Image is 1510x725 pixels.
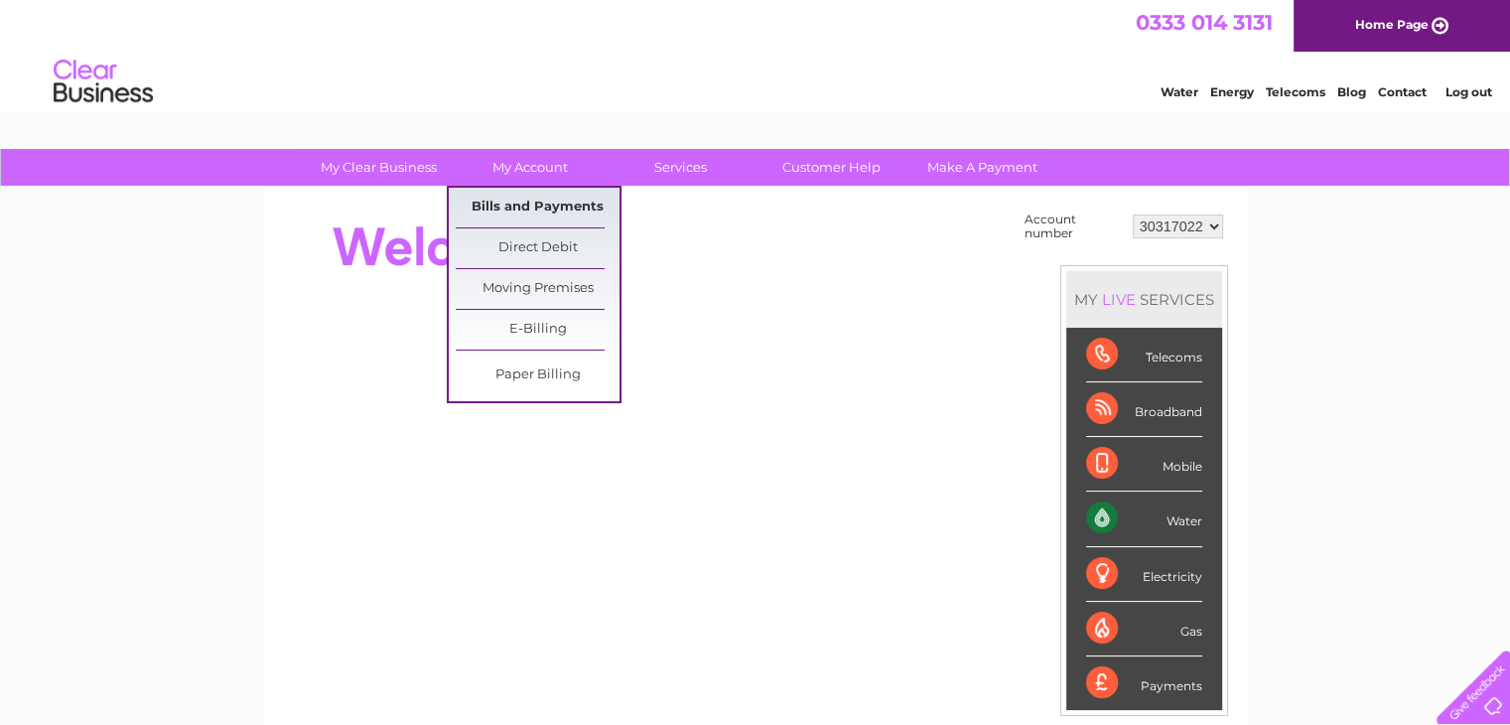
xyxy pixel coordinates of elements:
a: Bills and Payments [456,188,619,227]
a: My Account [448,149,612,186]
a: 0333 014 3131 [1136,10,1273,35]
div: Clear Business is a trading name of Verastar Limited (registered in [GEOGRAPHIC_DATA] No. 3667643... [287,11,1225,96]
a: Services [599,149,762,186]
td: Account number [1020,208,1128,245]
a: Moving Premises [456,269,619,309]
a: Paper Billing [456,356,619,395]
div: Gas [1086,602,1202,656]
a: Make A Payment [900,149,1064,186]
div: Payments [1086,656,1202,710]
a: E-Billing [456,310,619,350]
div: Water [1086,492,1202,546]
a: Blog [1337,84,1366,99]
a: Direct Debit [456,228,619,268]
a: Contact [1378,84,1427,99]
div: Electricity [1086,547,1202,602]
img: logo.png [53,52,154,112]
a: Water [1161,84,1198,99]
div: Telecoms [1086,328,1202,382]
div: Mobile [1086,437,1202,492]
div: LIVE [1098,290,1140,309]
div: MY SERVICES [1066,271,1222,328]
a: Customer Help [750,149,913,186]
a: My Clear Business [297,149,461,186]
a: Energy [1210,84,1254,99]
a: Telecoms [1266,84,1325,99]
div: Broadband [1086,382,1202,437]
a: Log out [1444,84,1491,99]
